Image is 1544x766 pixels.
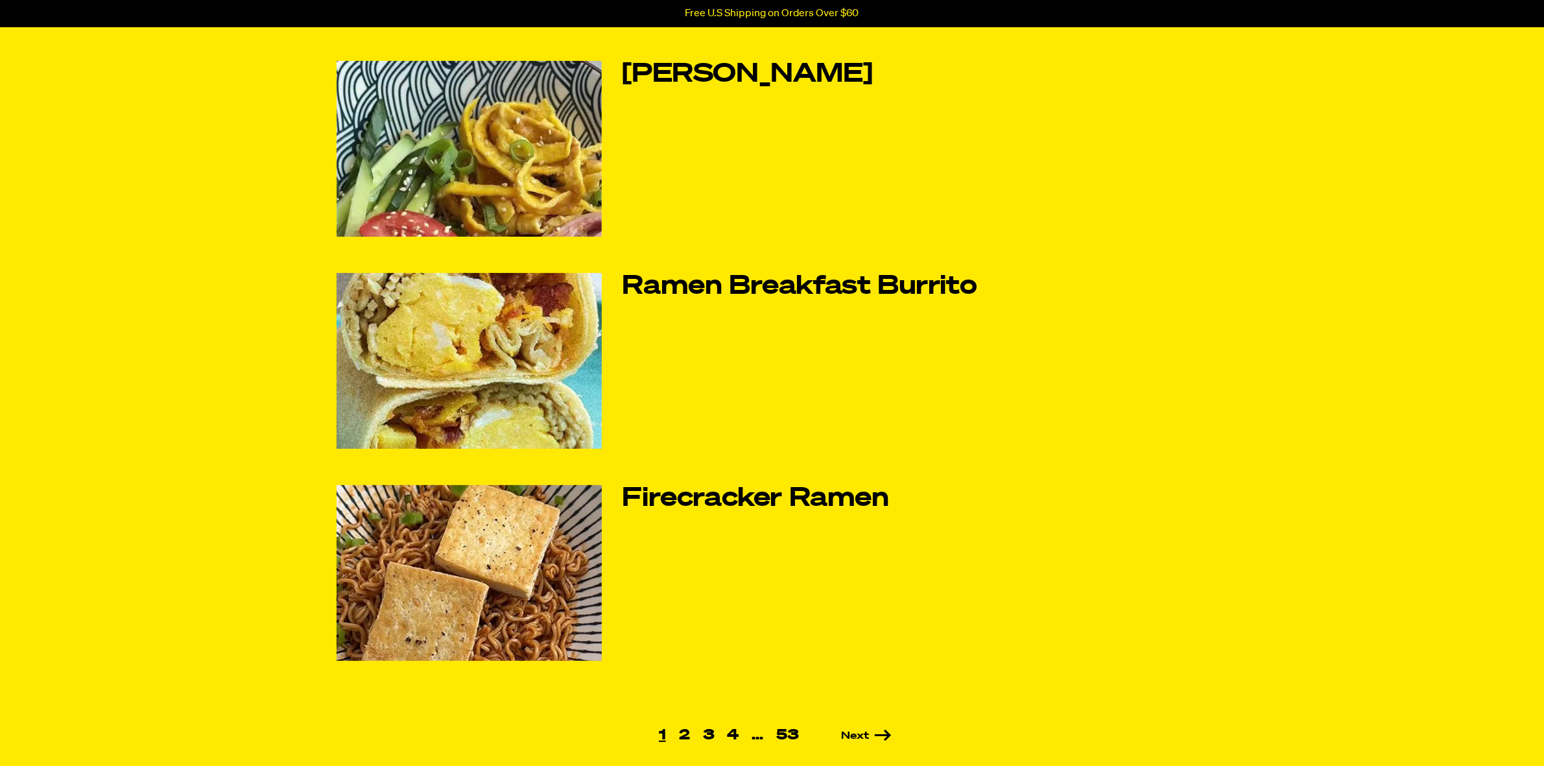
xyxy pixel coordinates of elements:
a: 53 [770,728,805,743]
a: [PERSON_NAME] [623,61,980,88]
a: Next [805,731,892,741]
span: 1 [652,728,672,743]
img: Ramen Breakfast Burrito [337,273,602,449]
img: Firecracker Ramen [337,485,602,661]
img: Hiyashi Chuka [337,61,602,237]
span: … [745,728,770,743]
a: Firecracker Ramen [623,485,980,512]
a: Ramen Breakfast Burrito [623,273,980,300]
p: Free U.S Shipping on Orders Over $60 [685,8,859,19]
a: 3 [696,728,721,743]
a: 4 [720,728,745,743]
a: 2 [672,728,696,743]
